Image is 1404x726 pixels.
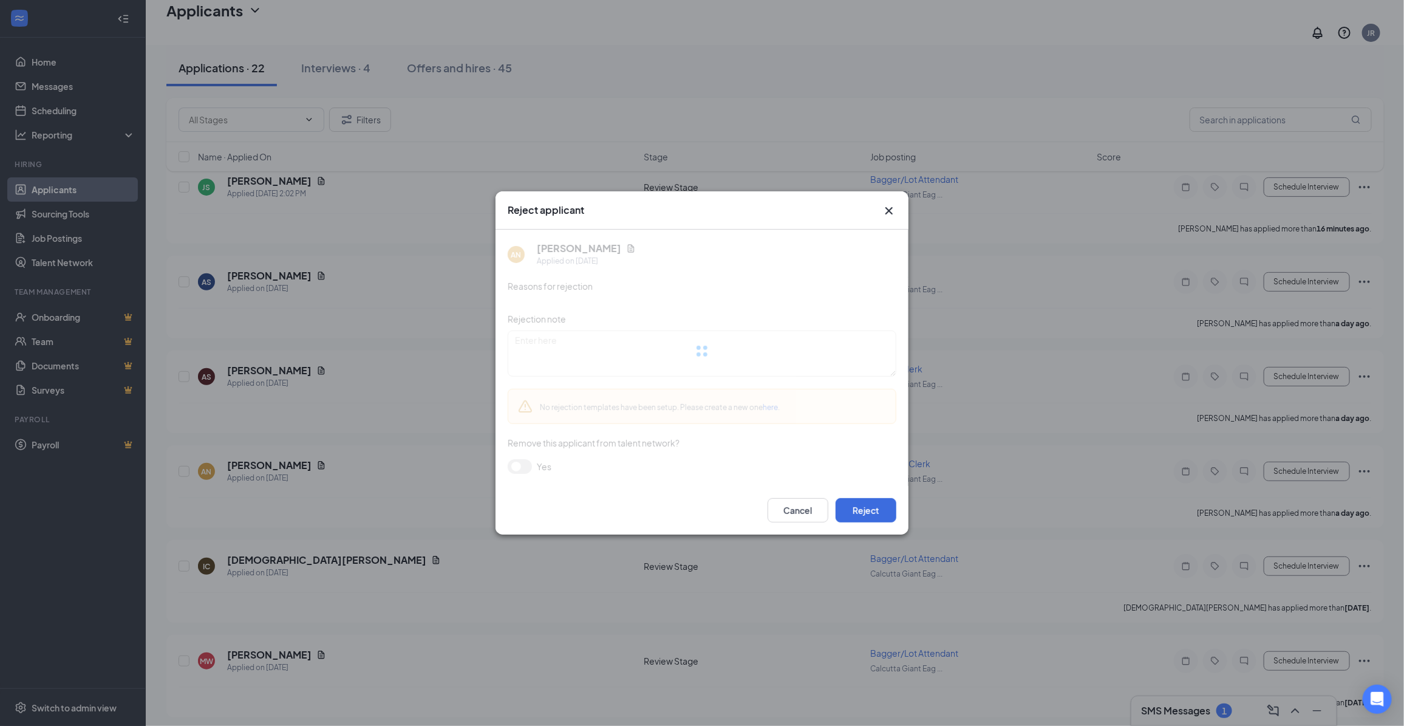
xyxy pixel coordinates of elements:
button: Close [882,204,896,218]
svg: Cross [882,204,896,218]
button: Cancel [768,498,828,522]
h3: Reject applicant [508,204,584,217]
button: Reject [836,498,896,522]
div: Open Intercom Messenger [1363,685,1392,714]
